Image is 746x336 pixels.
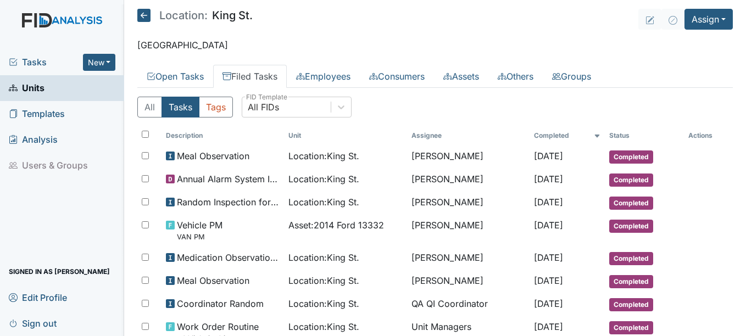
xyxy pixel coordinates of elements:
[9,289,67,306] span: Edit Profile
[543,65,600,88] a: Groups
[684,9,733,30] button: Assign
[609,252,653,265] span: Completed
[360,65,434,88] a: Consumers
[137,9,253,22] h5: King St.
[177,219,222,242] span: Vehicle PM VAN PM
[605,126,683,145] th: Toggle SortBy
[609,298,653,311] span: Completed
[407,145,530,168] td: [PERSON_NAME]
[288,297,359,310] span: Location : King St.
[213,65,287,88] a: Filed Tasks
[609,321,653,334] span: Completed
[199,97,233,117] button: Tags
[288,320,359,333] span: Location : King St.
[9,315,57,332] span: Sign out
[177,297,264,310] span: Coordinator Random
[407,191,530,214] td: [PERSON_NAME]
[9,80,44,97] span: Units
[407,214,530,247] td: [PERSON_NAME]
[407,126,530,145] th: Assignee
[142,131,149,138] input: Toggle All Rows Selected
[177,274,249,287] span: Meal Observation
[534,220,563,231] span: [DATE]
[162,126,285,145] th: Toggle SortBy
[407,293,530,316] td: QA QI Coordinator
[534,275,563,286] span: [DATE]
[9,105,65,122] span: Templates
[534,150,563,161] span: [DATE]
[288,251,359,264] span: Location : King St.
[159,10,208,21] span: Location:
[534,298,563,309] span: [DATE]
[684,126,733,145] th: Actions
[137,38,733,52] p: [GEOGRAPHIC_DATA]
[83,54,116,71] button: New
[609,150,653,164] span: Completed
[177,232,222,242] small: VAN PM
[177,251,280,264] span: Medication Observation Checklist
[137,97,162,117] button: All
[284,126,407,145] th: Toggle SortBy
[609,220,653,233] span: Completed
[288,195,359,209] span: Location : King St.
[288,219,384,232] span: Asset : 2014 Ford 13332
[162,97,199,117] button: Tasks
[407,247,530,270] td: [PERSON_NAME]
[9,131,58,148] span: Analysis
[609,173,653,187] span: Completed
[530,126,605,145] th: Toggle SortBy
[177,195,280,209] span: Random Inspection for AM
[534,173,563,184] span: [DATE]
[137,97,233,117] div: Type filter
[288,172,359,186] span: Location : King St.
[288,149,359,163] span: Location : King St.
[177,149,249,163] span: Meal Observation
[288,274,359,287] span: Location : King St.
[137,65,213,88] a: Open Tasks
[177,172,280,186] span: Annual Alarm System Inspection
[248,100,279,114] div: All FIDs
[609,197,653,210] span: Completed
[609,275,653,288] span: Completed
[534,252,563,263] span: [DATE]
[488,65,543,88] a: Others
[9,55,83,69] a: Tasks
[287,65,360,88] a: Employees
[534,321,563,332] span: [DATE]
[407,168,530,191] td: [PERSON_NAME]
[407,270,530,293] td: [PERSON_NAME]
[534,197,563,208] span: [DATE]
[434,65,488,88] a: Assets
[9,263,110,280] span: Signed in as [PERSON_NAME]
